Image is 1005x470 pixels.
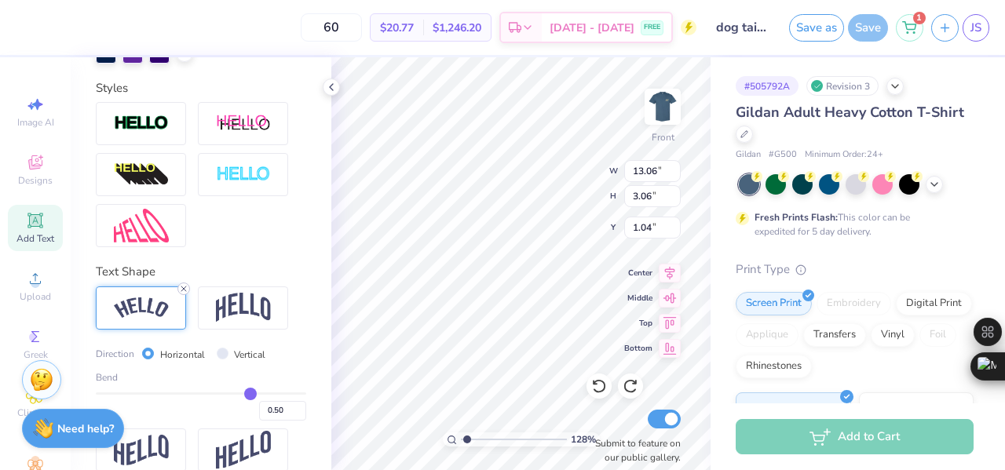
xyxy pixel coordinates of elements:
[755,210,948,239] div: This color can be expedited for 5 day delivery.
[736,355,812,378] div: Rhinestones
[805,148,883,162] span: Minimum Order: 24 +
[866,399,899,416] span: Puff Ink
[736,103,964,122] span: Gildan Adult Heavy Cotton T-Shirt
[433,20,481,36] span: $1,246.20
[8,406,63,432] span: Clipart & logos
[216,166,271,184] img: Negative Space
[96,263,306,281] div: Text Shape
[301,13,362,42] input: – –
[624,343,652,354] span: Bottom
[919,323,956,347] div: Foil
[803,323,866,347] div: Transfers
[624,293,652,304] span: Middle
[736,323,799,347] div: Applique
[380,20,414,36] span: $20.77
[114,435,169,465] img: Flag
[704,12,781,43] input: Untitled Design
[789,14,844,42] button: Save as
[963,14,989,42] a: JS
[20,290,51,303] span: Upload
[624,268,652,279] span: Center
[769,148,797,162] span: # G500
[16,232,54,245] span: Add Text
[24,348,48,361] span: Greek
[18,174,53,187] span: Designs
[550,20,634,36] span: [DATE] - [DATE]
[913,12,926,24] span: 1
[57,421,114,436] strong: Need help?
[96,347,134,361] span: Direction
[736,261,974,279] div: Print Type
[736,292,812,315] div: Screen Print
[96,370,118,384] span: Bend
[624,318,652,329] span: Top
[652,130,674,144] div: Front
[114,297,169,319] img: Arc
[216,431,271,469] img: Rise
[806,76,879,96] div: Revision 3
[587,436,681,465] label: Submit to feature on our public gallery.
[896,292,972,315] div: Digital Print
[736,76,799,96] div: # 505792A
[234,348,265,362] label: Vertical
[160,348,205,362] label: Horizontal
[114,162,169,188] img: 3d Illusion
[96,79,306,97] div: Styles
[216,114,271,133] img: Shadow
[736,148,761,162] span: Gildan
[743,399,784,416] span: Standard
[871,323,915,347] div: Vinyl
[970,19,981,37] span: JS
[216,293,271,322] img: Arch
[114,209,169,242] img: Free Distort
[114,115,169,133] img: Stroke
[647,91,678,122] img: Front
[644,22,660,33] span: FREE
[755,211,838,224] strong: Fresh Prints Flash:
[17,116,54,129] span: Image AI
[817,292,891,315] div: Embroidery
[571,432,596,446] span: 128 %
